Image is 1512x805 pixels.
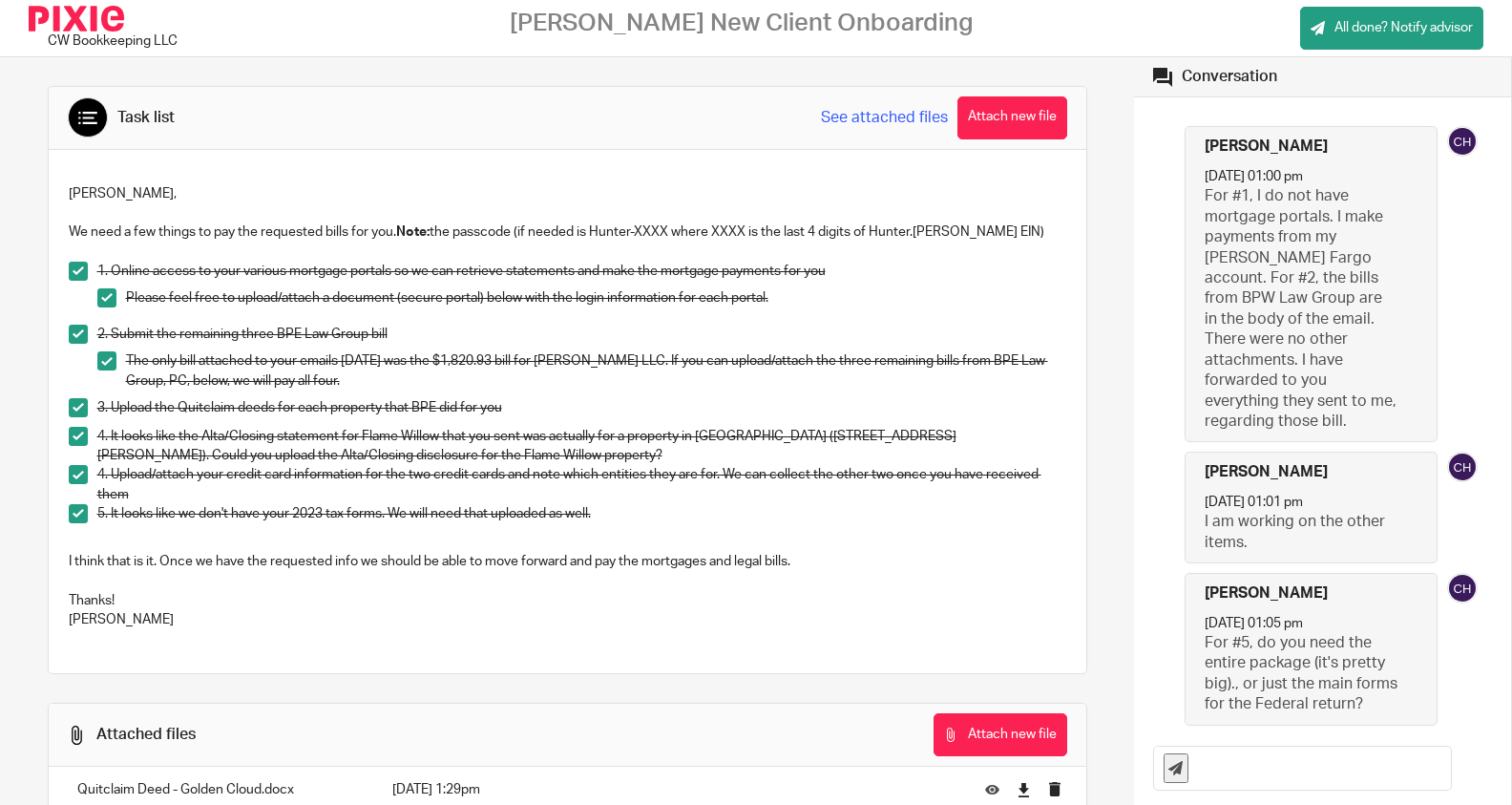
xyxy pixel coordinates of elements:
div: CW Bookkeeping LLC [29,6,186,51]
p: The only bill attached to your emails [DATE] was the $1,820.93 bill for [PERSON_NAME] LLC. If you... [126,351,1066,391]
button: Attach new file [957,96,1067,139]
strong: Note: [396,225,430,239]
div: CW Bookkeeping LLC [48,32,178,51]
h4: [PERSON_NAME] [1205,462,1328,482]
p: Please feel free to upload/attach a document (secure portal) below with the login information for... [126,288,1066,307]
p: 4. Upload/attach your credit card information for the two credit cards and note which entities th... [97,465,1066,504]
img: svg%3E [1447,126,1478,157]
div: Attached files [96,725,196,745]
p: [PERSON_NAME], [69,184,1066,203]
p: Quitclaim Deed - Golden Cloud.docx [77,780,354,799]
p: [PERSON_NAME] [69,610,1066,629]
p: [DATE] 1:29pm [392,780,956,799]
div: Conversation [1182,67,1277,87]
p: [DATE] 01:01 pm [1205,493,1303,512]
p: 5. It looks like we don't have your 2023 tax forms. We will need that uploaded as well. [97,504,1066,523]
p: [DATE] 01:00 pm [1205,167,1303,186]
button: Attach new file [934,713,1067,756]
p: For #5, do you need the entire package (it's pretty big)., or just the main forms for the Federal... [1205,633,1398,715]
h2: [PERSON_NAME] New Client Onboarding [510,9,974,38]
p: 4. It looks like the Alta/Closing statement for Flame Willow that you sent was actually for a pro... [97,427,1066,466]
a: Download [1017,780,1031,799]
p: For #1, I do not have mortgage portals. I make payments from my [PERSON_NAME] Fargo account. For ... [1205,186,1398,432]
p: [DATE] 01:05 pm [1205,614,1303,633]
p: 2. Submit the remaining three BPE Law Group bill [97,325,1066,344]
p: I think that is it. Once we have the requested info we should be able to move forward and pay the... [69,552,1066,571]
span: All done? Notify advisor [1334,18,1473,37]
div: Task list [117,108,175,128]
h4: [PERSON_NAME] [1205,583,1328,604]
p: I am working on the other items. [1205,512,1398,553]
h4: [PERSON_NAME] [1205,137,1328,157]
p: We need a few things to pay the requested bills for you. the passcode (if needed is Hunter-XXXX w... [69,222,1066,242]
p: 1. Online access to your various mortgage portals so we can retrieve statements and make the mort... [97,262,1066,281]
img: svg%3E [1447,452,1478,482]
a: All done? Notify advisor [1300,7,1483,50]
p: Thanks! [69,591,1066,610]
p: 3. Upload the Quitclaim deeds for each property that BPE did for you [97,398,1066,417]
img: svg%3E [1447,573,1478,604]
a: See attached files [821,107,948,129]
